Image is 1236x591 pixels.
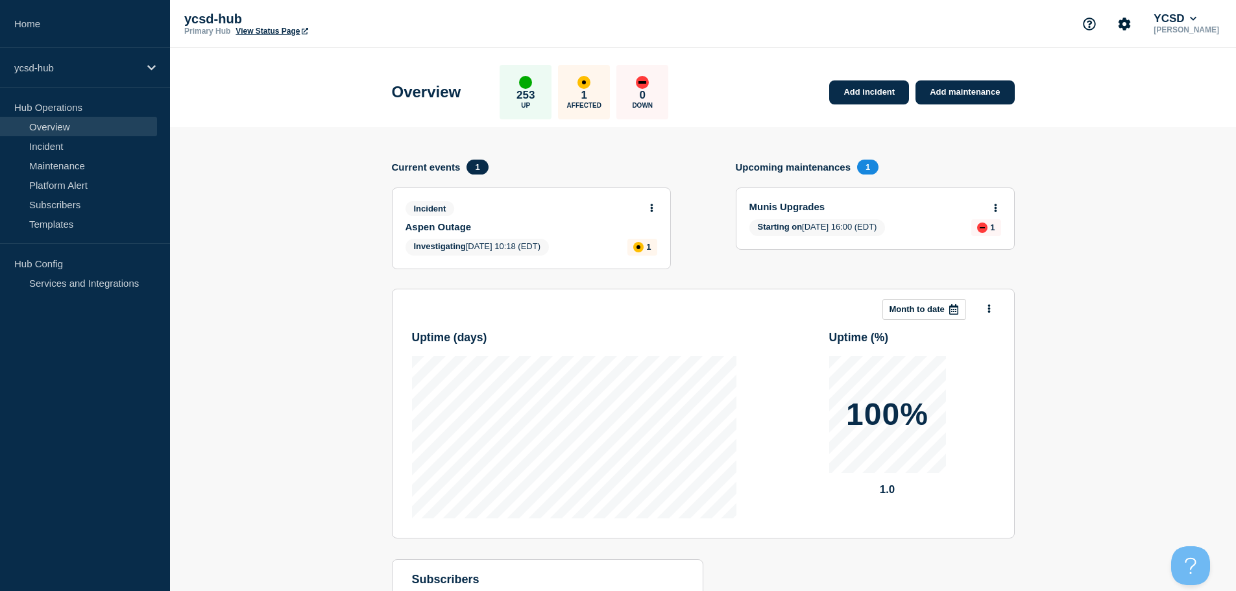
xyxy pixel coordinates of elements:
h4: Upcoming maintenances [736,162,851,173]
div: up [519,76,532,89]
button: Support [1076,10,1103,38]
span: Investigating [414,241,466,251]
a: View Status Page [236,27,308,36]
p: Primary Hub [184,27,230,36]
a: Add incident [829,80,909,104]
iframe: Help Scout Beacon - Open [1171,546,1210,585]
span: Starting on [758,222,803,232]
a: Aspen Outage [406,221,640,232]
p: Affected [567,102,601,109]
div: down [977,223,988,233]
a: Munis Upgrades [749,201,984,212]
p: Month to date [890,304,945,314]
span: 1 [467,160,488,175]
button: Month to date [882,299,966,320]
div: down [636,76,649,89]
h1: Overview [392,83,461,101]
button: YCSD [1151,12,1199,25]
p: 1 [990,223,995,232]
p: Up [521,102,530,109]
p: 253 [516,89,535,102]
a: Add maintenance [915,80,1014,104]
p: 100% [846,399,928,430]
h4: Current events [392,162,461,173]
p: Down [632,102,653,109]
span: [DATE] 10:18 (EDT) [406,239,550,256]
p: 1.0 [829,483,946,496]
p: ycsd-hub [184,12,444,27]
p: 1 [581,89,587,102]
span: [DATE] 16:00 (EDT) [749,219,886,236]
div: affected [633,242,644,252]
h4: subscribers [412,573,683,586]
p: 0 [640,89,646,102]
h3: Uptime ( % ) [829,331,889,344]
p: ycsd-hub [14,62,139,73]
div: affected [577,76,590,89]
span: Incident [406,201,455,216]
h3: Uptime ( days ) [412,331,487,344]
span: 1 [857,160,879,175]
button: Account settings [1111,10,1138,38]
p: 1 [646,242,651,252]
p: [PERSON_NAME] [1151,25,1222,34]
